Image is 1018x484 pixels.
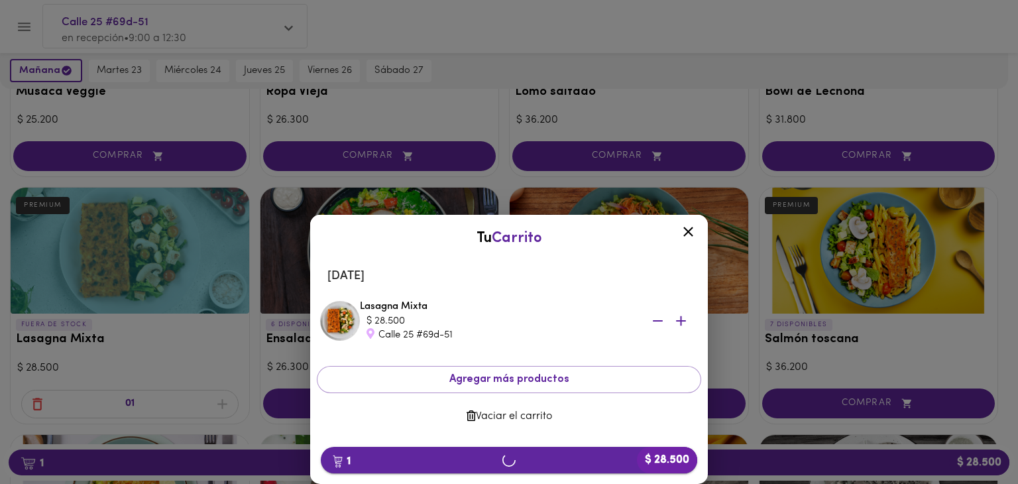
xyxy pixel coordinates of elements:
div: Calle 25 #69d-51 [367,328,632,342]
li: [DATE] [317,261,701,292]
button: 1$ 28.500 [321,447,697,473]
div: Lasagna Mixta [360,300,698,342]
iframe: Messagebird Livechat Widget [941,407,1005,471]
button: Agregar más productos [317,366,701,393]
span: Vaciar el carrito [327,410,691,423]
button: Vaciar el carrito [317,404,701,430]
b: 1 [325,452,359,469]
span: Carrito [492,231,542,246]
b: $ 28.500 [637,447,697,473]
img: cart.png [333,455,343,468]
img: Lasagna Mixta [320,301,360,341]
div: Tu [323,228,695,249]
div: $ 28.500 [367,314,632,328]
span: Agregar más productos [328,373,690,386]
